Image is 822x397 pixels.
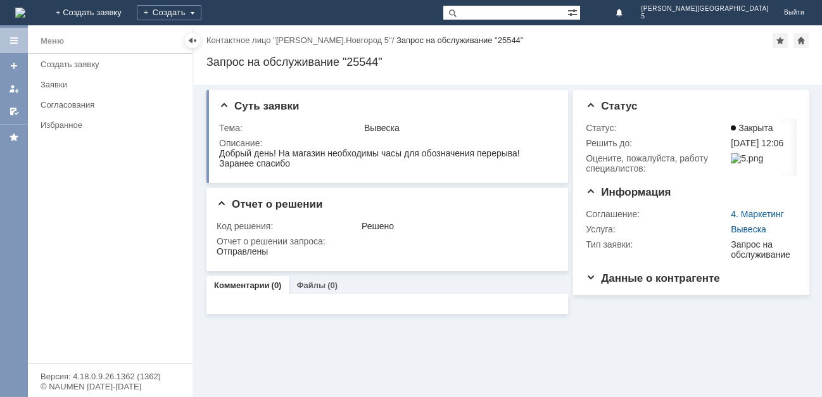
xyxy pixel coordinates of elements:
[219,100,299,112] span: Суть заявки
[567,6,580,18] span: Расширенный поиск
[586,224,728,234] div: Услуга:
[642,13,769,20] span: 5
[41,372,180,381] div: Версия: 4.18.0.9.26.1362 (1362)
[731,209,784,219] a: 4. Маркетинг
[15,8,25,18] a: Перейти на домашнюю страницу
[41,120,171,130] div: Избранное
[642,5,769,13] span: [PERSON_NAME][GEOGRAPHIC_DATA]
[586,272,720,284] span: Данные о контрагенте
[219,123,362,133] div: Тема:
[137,5,201,20] div: Создать
[586,123,728,133] div: Статус:
[217,221,359,231] div: Код решения:
[35,95,190,115] a: Согласования
[327,280,338,290] div: (0)
[206,35,392,45] a: Контактное лицо "[PERSON_NAME].Новгород 5"
[296,280,326,290] a: Файлы
[4,101,24,122] a: Мои согласования
[586,239,728,249] div: Тип заявки:
[35,54,190,74] a: Создать заявку
[794,33,809,48] div: Сделать домашней страницей
[206,56,809,68] div: Запрос на обслуживание "25544"
[731,138,783,148] span: [DATE] 12:06
[731,123,773,133] span: Закрыта
[217,236,555,246] div: Отчет о решении запроса:
[731,153,763,163] img: 5.png
[586,186,671,198] span: Информация
[35,75,190,94] a: Заявки
[586,138,728,148] div: Решить до:
[731,224,766,234] a: Вывеска
[41,80,185,89] div: Заявки
[41,382,180,391] div: © NAUMEN [DATE]-[DATE]
[15,8,25,18] img: logo
[217,198,322,210] span: Отчет о решении
[206,35,396,45] div: /
[731,239,792,260] div: Запрос на обслуживание
[586,100,637,112] span: Статус
[185,33,200,48] div: Скрыть меню
[41,34,64,49] div: Меню
[41,60,185,69] div: Создать заявку
[586,153,728,173] div: Oцените, пожалуйста, работу специалистов:
[214,280,270,290] a: Комментарии
[41,100,185,110] div: Согласования
[219,138,555,148] div: Описание:
[364,123,552,133] div: Вывеска
[396,35,524,45] div: Запрос на обслуживание "25544"
[272,280,282,290] div: (0)
[773,33,788,48] div: Добавить в избранное
[4,79,24,99] a: Мои заявки
[586,209,728,219] div: Соглашение:
[362,221,552,231] div: Решено
[4,56,24,76] a: Создать заявку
